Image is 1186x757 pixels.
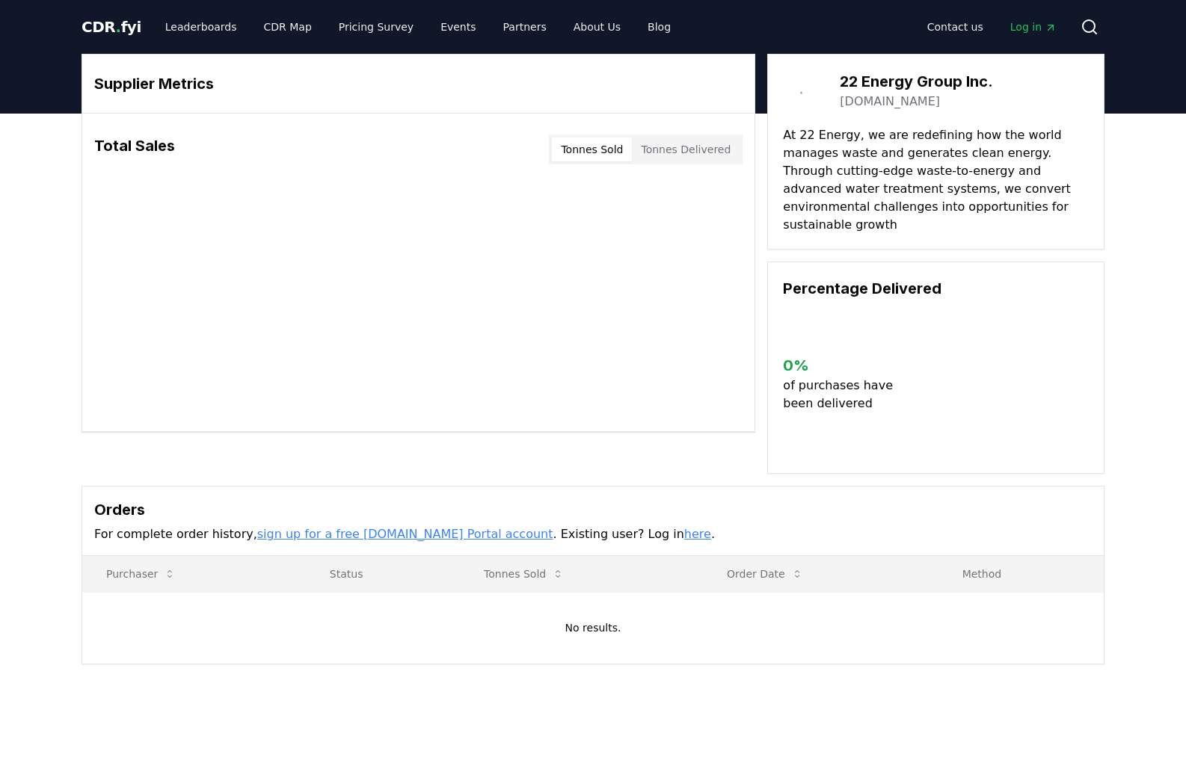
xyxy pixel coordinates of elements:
span: Log in [1010,19,1057,34]
a: Partners [491,13,559,40]
span: . [116,18,121,36]
a: Contact us [915,13,995,40]
a: Leaderboards [153,13,249,40]
a: CDR.fyi [82,16,141,37]
a: Events [428,13,488,40]
button: Purchaser [94,559,188,589]
button: Order Date [715,559,815,589]
a: Log in [998,13,1069,40]
h3: Supplier Metrics [94,72,743,95]
a: About Us [562,13,633,40]
p: Method [950,566,1092,581]
button: Tonnes Sold [552,138,632,161]
button: Tonnes Delivered [632,138,740,161]
h3: Percentage Delivered [783,277,1089,300]
a: sign up for a free [DOMAIN_NAME] Portal account [257,527,553,541]
p: of purchases have been delivered [783,377,905,413]
h3: Total Sales [94,135,175,164]
a: Blog [636,13,683,40]
h3: 22 Energy Group Inc. [840,70,993,93]
nav: Main [153,13,683,40]
td: No results. [82,592,1104,664]
button: Tonnes Sold [472,559,576,589]
p: At 22 Energy, we are redefining how the world manages waste and generates clean energy. Through c... [783,126,1089,234]
a: here [684,527,711,541]
a: CDR Map [252,13,324,40]
a: [DOMAIN_NAME] [840,93,940,111]
a: Pricing Survey [327,13,425,40]
span: CDR fyi [82,18,141,36]
img: 22 Energy Group Inc.-logo [783,69,825,111]
p: For complete order history, . Existing user? Log in . [94,525,1092,543]
nav: Main [915,13,1069,40]
p: Status [318,566,448,581]
h3: Orders [94,498,1092,521]
h3: 0 % [783,354,905,377]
